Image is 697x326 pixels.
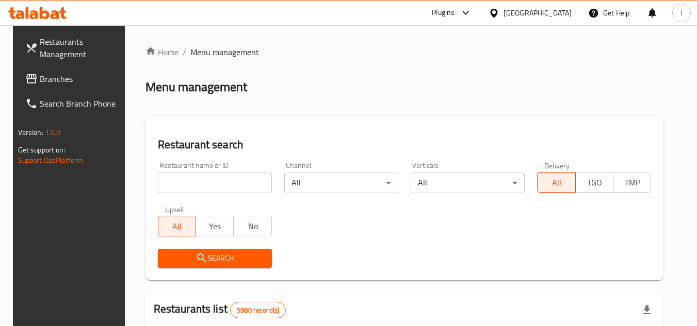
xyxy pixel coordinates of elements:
button: All [537,172,575,193]
a: Restaurants Management [17,29,129,66]
li: / [183,46,186,58]
span: Yes [200,219,230,234]
span: All [163,219,192,234]
span: No [238,219,267,234]
button: TMP [613,172,651,193]
span: Search [166,252,264,265]
button: No [233,216,271,236]
span: Search Branch Phone [40,97,121,110]
span: Get support on: [18,143,66,157]
div: Total records count [230,302,286,318]
span: TMP [618,175,647,190]
div: [GEOGRAPHIC_DATA] [504,7,572,19]
span: 5980 record(s) [231,305,285,315]
div: All [284,173,398,193]
nav: breadcrumb [145,46,664,58]
div: Plugins [432,7,455,19]
button: Yes [196,216,234,236]
button: TGO [575,172,613,193]
span: l [680,7,682,19]
label: Upsell [165,205,184,213]
span: Version: [18,126,43,139]
a: Support.OpsPlatform [18,153,84,167]
button: All [158,216,196,236]
span: Branches [40,73,121,85]
a: Branches [17,66,129,91]
span: Restaurants Management [40,36,121,60]
div: Export file [635,298,659,322]
h2: Menu management [145,79,247,95]
label: Delivery [544,162,570,169]
div: All [411,173,525,193]
input: Search for restaurant name or ID.. [158,173,272,193]
a: Home [145,46,179,58]
button: Search [158,249,272,268]
span: All [542,175,571,190]
a: Search Branch Phone [17,91,129,116]
span: Menu management [190,46,259,58]
span: 1.0.0 [45,126,61,139]
span: TGO [580,175,609,190]
h2: Restaurant search [158,137,652,152]
h2: Restaurants list [154,301,286,318]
